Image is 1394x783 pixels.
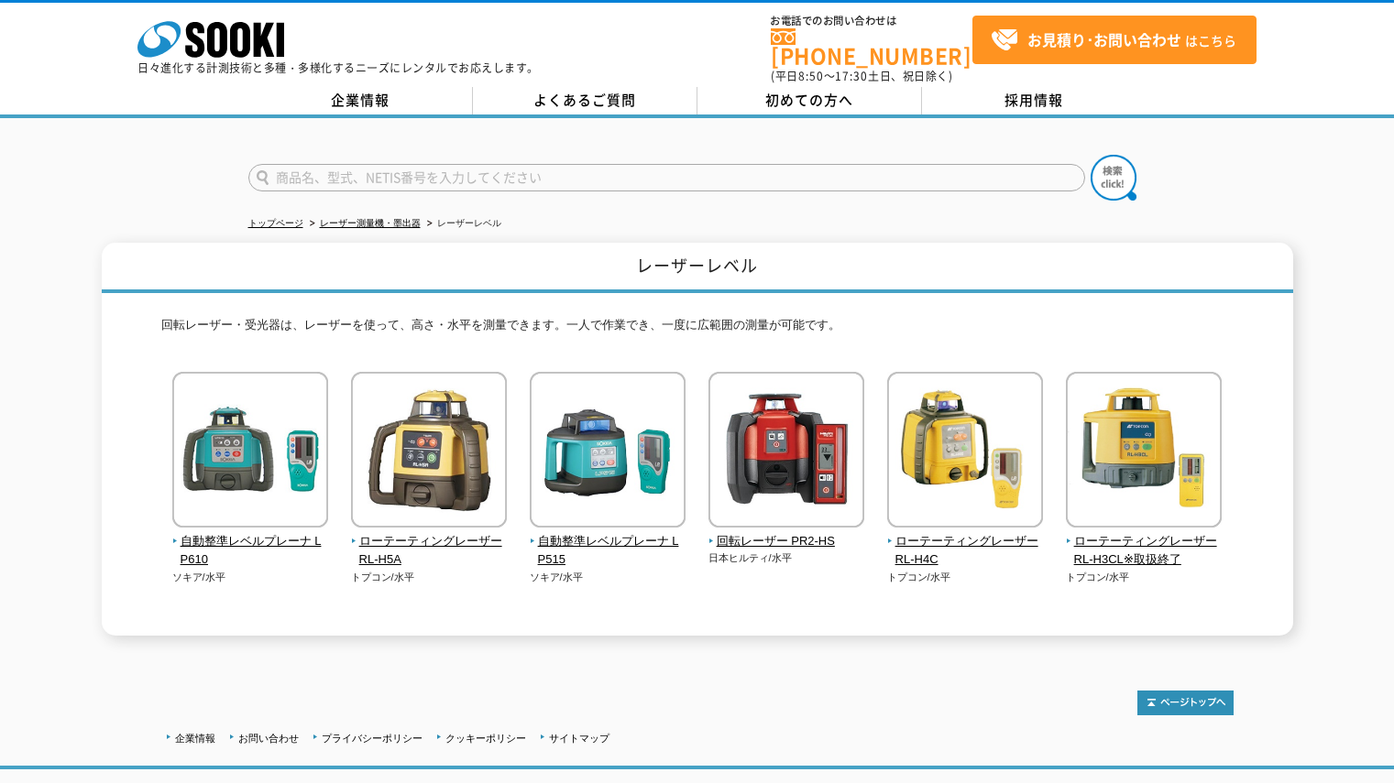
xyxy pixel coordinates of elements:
a: プライバシーポリシー [322,733,423,744]
p: トプコン/水平 [887,570,1044,585]
img: トップページへ [1137,691,1234,715]
a: ローテーティングレーザー RL-H5A [351,515,508,570]
p: 回転レーザー・受光器は、レーザーを使って、高さ・水平を測量できます。一人で作業でき、一度に広範囲の測量が可能です。 [161,316,1234,344]
h1: レーザーレベル [102,243,1293,293]
img: 回転レーザー PR2-HS [708,372,864,532]
img: 自動整準レベルプレーナ LP515 [530,372,686,532]
a: ローテーティングレーザー RL-H4C [887,515,1044,570]
a: 自動整準レベルプレーナ LP515 [530,515,686,570]
a: 自動整準レベルプレーナ LP610 [172,515,329,570]
span: お電話でのお問い合わせは [771,16,972,27]
span: 自動整準レベルプレーナ LP610 [172,532,329,571]
a: 企業情報 [175,733,215,744]
span: 8:50 [798,68,824,84]
span: 回転レーザー PR2-HS [708,532,865,551]
p: トプコン/水平 [1066,570,1223,585]
span: 自動整準レベルプレーナ LP515 [530,532,686,571]
li: レーザーレベル [423,214,501,234]
img: 自動整準レベルプレーナ LP610 [172,372,328,532]
span: ローテーティングレーザー RL-H4C [887,532,1044,571]
p: ソキア/水平 [530,570,686,585]
a: 企業情報 [248,87,473,114]
p: 日々進化する計測技術と多種・多様化するニーズにレンタルでお応えします。 [137,62,539,73]
span: ローテーティングレーザー RL-H3CL※取扱終了 [1066,532,1223,571]
img: ローテーティングレーザー RL-H3CL※取扱終了 [1066,372,1222,532]
p: 日本ヒルティ/水平 [708,550,865,566]
p: ソキア/水平 [172,570,329,585]
a: [PHONE_NUMBER] [771,28,972,66]
a: 回転レーザー PR2-HS [708,515,865,551]
a: レーザー測量機・墨出器 [320,218,421,228]
input: 商品名、型式、NETIS番号を入力してください [248,164,1085,191]
a: お見積り･お問い合わせはこちら [972,16,1257,64]
span: ローテーティングレーザー RL-H5A [351,532,508,571]
a: ローテーティングレーザー RL-H3CL※取扱終了 [1066,515,1223,570]
span: 初めての方へ [765,90,853,110]
a: クッキーポリシー [445,733,526,744]
span: 17:30 [835,68,868,84]
strong: お見積り･お問い合わせ [1027,28,1181,50]
span: (平日 ～ 土日、祝日除く) [771,68,952,84]
a: トップページ [248,218,303,228]
a: お問い合わせ [238,733,299,744]
img: ローテーティングレーザー RL-H5A [351,372,507,532]
img: ローテーティングレーザー RL-H4C [887,372,1043,532]
span: はこちら [991,27,1236,54]
img: btn_search.png [1091,155,1136,201]
a: 採用情報 [922,87,1147,114]
a: 初めての方へ [697,87,922,114]
p: トプコン/水平 [351,570,508,585]
a: サイトマップ [549,733,609,744]
a: よくあるご質問 [473,87,697,114]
